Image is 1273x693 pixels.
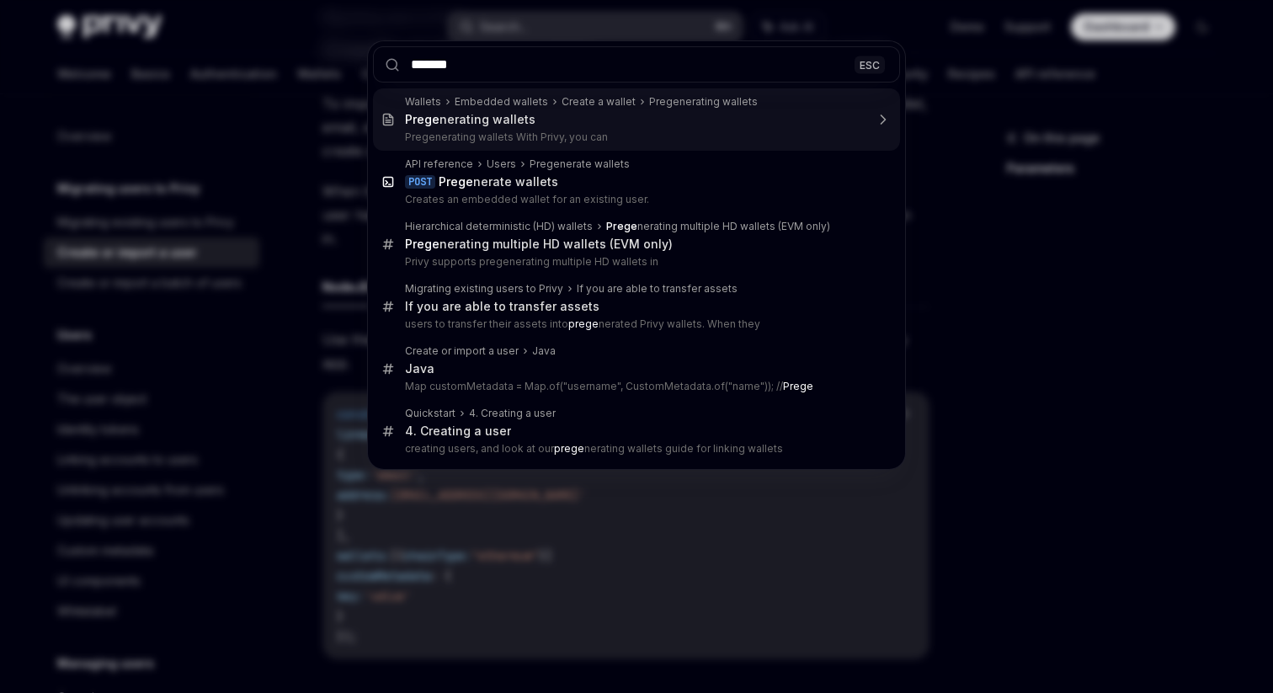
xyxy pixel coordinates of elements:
[554,442,584,455] b: prege
[487,157,516,171] div: Users
[568,317,599,330] b: prege
[405,407,455,420] div: Quickstart
[455,95,548,109] div: Embedded wallets
[405,380,865,393] p: Map customMetadata = Map.of("username", CustomMetadata.of("name")); //
[405,220,593,233] div: Hierarchical deterministic (HD) wallets
[606,220,830,233] div: nerating multiple HD wallets (EVM only)
[405,95,441,109] div: Wallets
[469,407,556,420] div: 4. Creating a user
[577,282,738,296] div: If you are able to transfer assets
[405,237,439,251] b: Prege
[405,317,865,331] p: users to transfer their assets into nerated Privy wallets. When they
[405,131,865,144] p: Pregenerating wallets With Privy, you can
[405,237,673,252] div: nerating multiple HD wallets (EVM only)
[405,175,435,189] div: POST
[405,282,563,296] div: Migrating existing users to Privy
[405,255,865,269] p: Privy supports pregenerating multiple HD wallets in
[405,424,511,439] div: 4. Creating a user
[530,157,630,171] div: Pregenerate wallets
[405,157,473,171] div: API reference
[532,344,556,358] div: Java
[405,112,439,126] b: Prege
[405,193,865,206] p: Creates an embedded wallet for an existing user.
[439,174,558,189] div: nerate wallets
[855,56,885,73] div: ESC
[606,220,637,232] b: Prege
[405,299,599,314] div: If you are able to transfer assets
[783,380,813,392] b: Prege
[439,174,473,189] b: Prege
[649,95,758,109] div: Pregenerating wallets
[405,442,865,456] p: creating users, and look at our nerating wallets guide for linking wallets
[405,112,535,127] div: nerating wallets
[562,95,636,109] div: Create a wallet
[405,344,519,358] div: Create or import a user
[405,361,434,376] div: Java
